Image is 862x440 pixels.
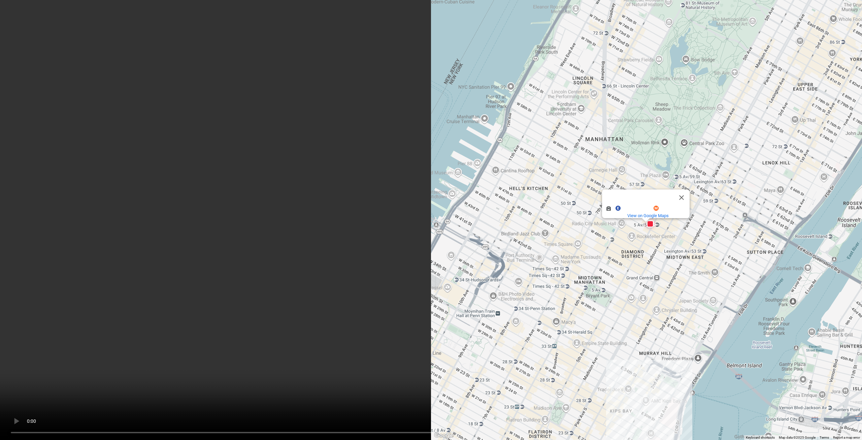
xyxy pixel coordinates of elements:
img: Subway [606,206,611,211]
a: Terms (opens in new tab) [820,436,829,439]
button: Close [673,189,690,206]
span: Map data ©2025 Google [779,436,816,439]
a: View on Google Maps [627,213,669,218]
img: M Line [654,206,659,211]
a: Report a map error [833,436,860,439]
img: E Line [616,206,621,211]
div: 5 Av/53 St [602,189,690,218]
button: Keyboard shortcuts [746,435,775,440]
a: Open this area in Google Maps (opens a new window) [433,431,455,440]
span: [STREET_ADDRESS] [619,195,661,200]
img: Google [433,431,455,440]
